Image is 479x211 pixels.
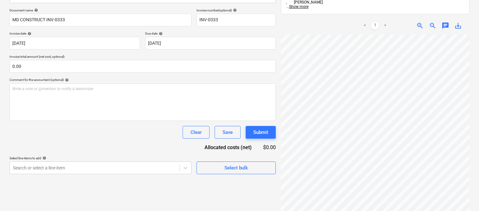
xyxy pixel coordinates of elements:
[41,156,46,160] span: help
[191,128,202,136] div: Clear
[371,22,379,30] a: Page 1 is your current page
[197,162,276,174] button: Select bulk
[145,31,276,36] div: Due date
[10,37,140,49] input: Invoice date not specified
[158,32,163,36] span: help
[10,8,191,12] div: Document name
[361,22,369,30] a: Previous page
[224,164,248,172] div: Select bulk
[286,4,308,9] span: ...
[416,22,424,30] span: zoom_in
[64,78,69,82] span: help
[10,156,191,160] div: Select line-items to add
[10,55,276,60] p: Invoice total amount (net cost, optional)
[253,128,268,136] div: Submit
[454,22,462,30] span: save_alt
[145,37,276,49] input: Due date not specified
[10,31,140,36] div: Invoice date
[246,126,276,139] button: Submit
[10,14,191,26] input: Document name
[442,22,449,30] span: chat
[289,4,308,9] span: Show more
[447,181,479,211] iframe: Chat Widget
[10,78,276,82] div: Comment for the accountant (optional)
[33,8,38,12] span: help
[183,126,210,139] button: Clear
[197,14,276,26] input: Invoice number
[429,22,437,30] span: zoom_out
[262,144,276,151] div: $0.00
[223,128,233,136] div: Save
[193,144,262,151] div: Allocated costs (net)
[10,60,276,73] input: Invoice total amount (net cost, optional)
[26,32,31,36] span: help
[197,8,276,12] div: Invoice number (optional)
[232,8,237,12] span: help
[215,126,241,139] button: Save
[381,22,389,30] a: Next page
